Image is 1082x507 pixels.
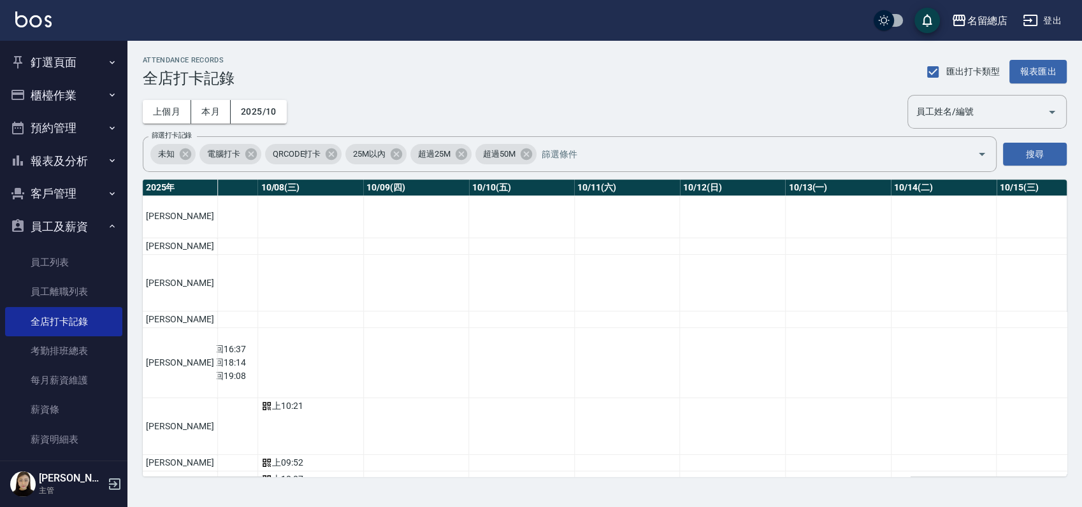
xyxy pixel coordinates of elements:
button: save [914,8,940,33]
div: 25M以內 [345,144,407,164]
td: [PERSON_NAME] [143,255,217,311]
span: 回 18:14 [204,356,246,369]
span: 25M以內 [345,148,393,161]
input: 篩選條件 [538,143,955,166]
span: 電腦打卡 [199,148,248,161]
div: 超過25M [410,144,472,164]
h5: [PERSON_NAME] [39,472,104,485]
a: 考勤排班總表 [5,336,122,366]
button: 上個月 [143,100,191,124]
img: Logo [15,11,52,27]
th: 10/10(五) [469,180,575,196]
td: [PERSON_NAME] [143,398,217,455]
a: 每月薪資維護 [5,366,122,395]
button: Open [972,144,992,164]
a: 員工列表 [5,248,122,277]
td: [PERSON_NAME] [143,238,217,255]
button: 報表及分析 [5,145,122,178]
a: 薪資條 [5,395,122,424]
div: 上 10:07 [261,473,360,486]
label: 篩選打卡記錄 [152,131,192,140]
th: 10/13(一) [785,180,891,196]
th: 10/11(六) [574,180,680,196]
a: 員工離職列表 [5,277,122,306]
img: Person [10,471,36,497]
button: 櫃檯作業 [5,79,122,112]
button: 登出 [1018,9,1067,32]
span: 超過25M [410,148,458,161]
span: 回 19:08 [204,369,246,383]
span: 匯出打卡類型 [946,65,1000,78]
div: 上 10:21 [261,399,360,413]
th: 2025 年 [143,180,217,196]
th: 10/09(四) [363,180,469,196]
div: 未知 [150,144,196,164]
div: 上 09:52 [261,456,360,469]
span: 超過50M [475,148,523,161]
a: 薪資明細表 [5,425,122,454]
button: 本月 [191,100,231,124]
span: 未知 [150,148,182,161]
a: 全店打卡記錄 [5,307,122,336]
button: 釘選頁面 [5,46,122,79]
span: QRCODE打卡 [265,148,329,161]
button: 員工及薪資 [5,210,122,243]
span: 回 16:37 [204,343,246,356]
button: 2025/10 [231,100,287,124]
button: 搜尋 [1003,143,1067,166]
div: 超過50M [475,144,537,164]
button: 報表匯出 [1009,60,1067,83]
th: 10/08(三) [257,180,363,196]
th: 10/12(日) [680,180,786,196]
button: 預約管理 [5,111,122,145]
h2: ATTENDANCE RECORDS [143,56,234,64]
button: 商品管理 [5,459,122,492]
button: Open [1042,102,1062,122]
button: 名留總店 [946,8,1013,34]
td: [PERSON_NAME] [143,195,217,238]
td: [PERSON_NAME] [143,455,217,471]
th: 10/14(二) [891,180,997,196]
h3: 全店打卡記錄 [143,69,234,87]
button: 客戶管理 [5,177,122,210]
td: [PERSON_NAME] [143,328,217,398]
div: 電腦打卡 [199,144,261,164]
p: 主管 [39,485,104,496]
td: [PERSON_NAME] [143,311,217,328]
div: 名留總店 [967,13,1007,29]
div: QRCODE打卡 [265,144,342,164]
